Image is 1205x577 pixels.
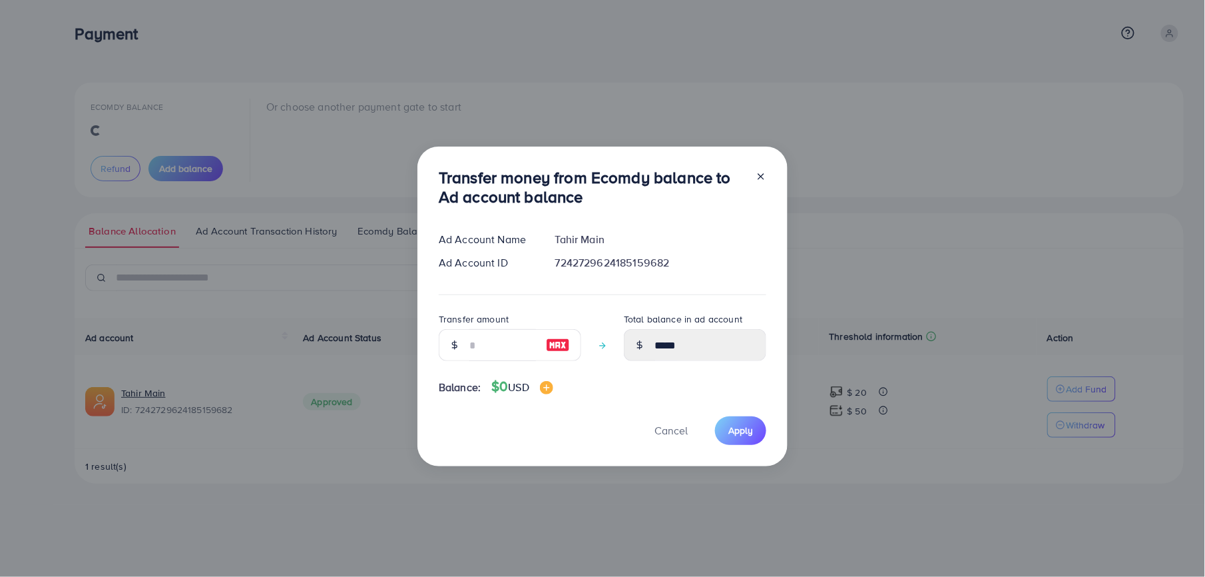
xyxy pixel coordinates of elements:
[638,416,704,445] button: Cancel
[624,312,742,326] label: Total balance in ad account
[545,255,777,271] div: 7242729624185159682
[439,380,481,395] span: Balance:
[509,380,529,394] span: USD
[428,255,545,271] div: Ad Account ID
[654,423,688,438] span: Cancel
[439,168,745,207] h3: Transfer money from Ecomdy balance to Ad account balance
[546,337,570,353] img: image
[728,424,753,437] span: Apply
[428,232,545,247] div: Ad Account Name
[540,381,553,394] img: image
[715,416,766,445] button: Apply
[545,232,777,247] div: Tahir Main
[439,312,509,326] label: Transfer amount
[491,378,553,395] h4: $0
